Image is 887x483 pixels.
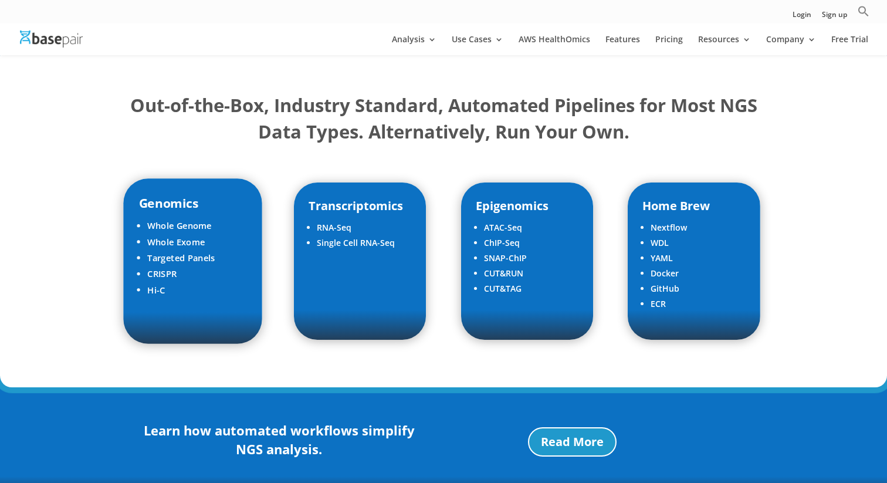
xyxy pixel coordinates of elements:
[651,281,745,296] li: GitHub
[147,282,247,298] li: Hi-C
[147,250,247,266] li: Targeted Panels
[822,11,847,23] a: Sign up
[651,251,745,266] li: YAML
[309,198,403,214] span: Transcriptomics
[139,194,199,211] span: Genomics
[20,31,83,48] img: Basepair
[392,35,436,55] a: Analysis
[519,35,590,55] a: AWS HealthOmics
[651,220,745,235] li: Nextflow
[147,218,247,234] li: Whole Genome
[651,235,745,251] li: WDL
[317,235,411,251] li: Single Cell RNA-Seq
[528,427,617,457] a: Read More
[766,35,816,55] a: Company
[484,281,578,296] li: CUT&TAG
[793,11,811,23] a: Login
[605,35,640,55] a: Features
[484,251,578,266] li: SNAP-ChIP
[452,35,503,55] a: Use Cases
[651,296,745,312] li: ECR
[147,266,247,282] li: CRISPR
[476,198,549,214] span: Epigenomics
[651,266,745,281] li: Docker
[642,198,710,214] span: Home Brew
[130,93,757,144] strong: Out-of-the-Box, Industry Standard, Automated Pipelines for Most NGS Data Types. Alternatively, Ru...
[828,424,873,469] iframe: Drift Widget Chat Controller
[484,220,578,235] li: ATAC-Seq
[858,5,869,17] svg: Search
[484,266,578,281] li: CUT&RUN
[831,35,868,55] a: Free Trial
[144,421,415,458] strong: Learn how automated workflows simplify NGS analysis.
[858,5,869,23] a: Search Icon Link
[698,35,751,55] a: Resources
[147,234,247,250] li: Whole Exome
[317,220,411,235] li: RNA-Seq
[655,35,683,55] a: Pricing
[484,235,578,251] li: ChIP-Seq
